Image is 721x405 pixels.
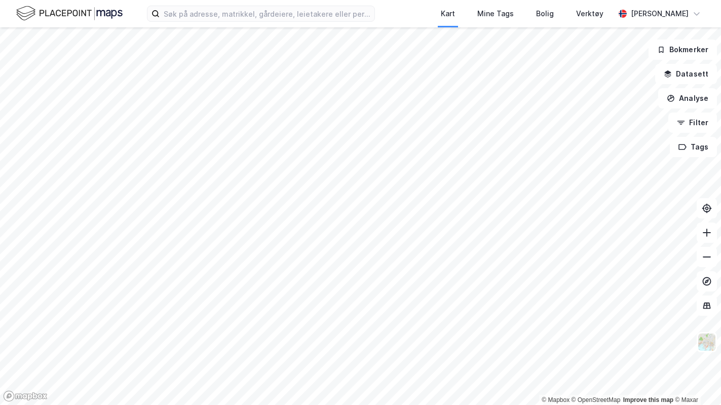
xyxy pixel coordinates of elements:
[668,113,717,133] button: Filter
[697,333,716,352] img: Z
[542,396,570,403] a: Mapbox
[658,88,717,108] button: Analyse
[655,64,717,84] button: Datasett
[670,356,721,405] div: Kontrollprogram for chat
[576,8,603,20] div: Verktøy
[649,40,717,60] button: Bokmerker
[572,396,621,403] a: OpenStreetMap
[477,8,514,20] div: Mine Tags
[16,5,123,22] img: logo.f888ab2527a4732fd821a326f86c7f29.svg
[670,137,717,157] button: Tags
[623,396,673,403] a: Improve this map
[160,6,374,21] input: Søk på adresse, matrikkel, gårdeiere, leietakere eller personer
[441,8,455,20] div: Kart
[631,8,689,20] div: [PERSON_NAME]
[3,390,48,402] a: Mapbox homepage
[670,356,721,405] iframe: Chat Widget
[536,8,554,20] div: Bolig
